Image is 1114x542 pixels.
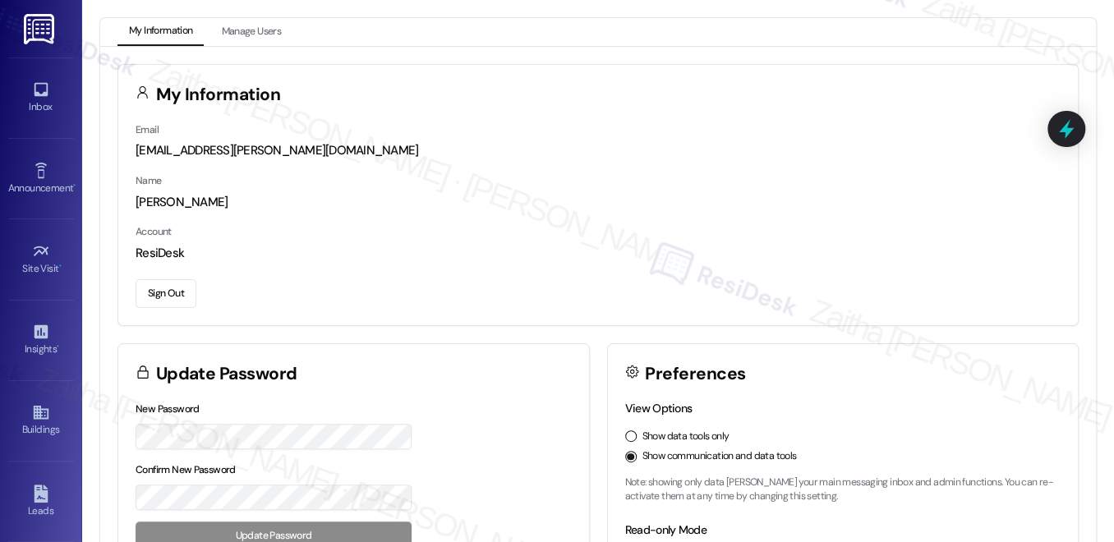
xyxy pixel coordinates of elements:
label: View Options [625,401,693,416]
img: ResiDesk Logo [24,14,58,44]
a: Leads [8,480,74,524]
label: Read-only Mode [625,522,707,537]
label: New Password [136,402,200,416]
a: Inbox [8,76,74,120]
div: ResiDesk [136,245,1061,262]
span: • [57,341,59,352]
h3: Preferences [645,365,745,383]
label: Account [136,225,172,238]
label: Show communication and data tools [642,449,797,464]
h3: My Information [156,86,281,103]
p: Note: showing only data [PERSON_NAME] your main messaging inbox and admin functions. You can re-a... [625,475,1061,504]
button: My Information [117,18,204,46]
a: Site Visit • [8,237,74,282]
a: Insights • [8,318,74,362]
div: [PERSON_NAME] [136,194,1061,211]
label: Confirm New Password [136,463,236,476]
span: • [73,180,76,191]
div: [EMAIL_ADDRESS][PERSON_NAME][DOMAIN_NAME] [136,142,1061,159]
a: Buildings [8,398,74,443]
button: Sign Out [136,279,196,308]
button: Manage Users [209,18,292,46]
span: • [59,260,62,272]
label: Name [136,174,162,187]
h3: Update Password [156,365,297,383]
label: Email [136,123,159,136]
label: Show data tools only [642,429,730,444]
